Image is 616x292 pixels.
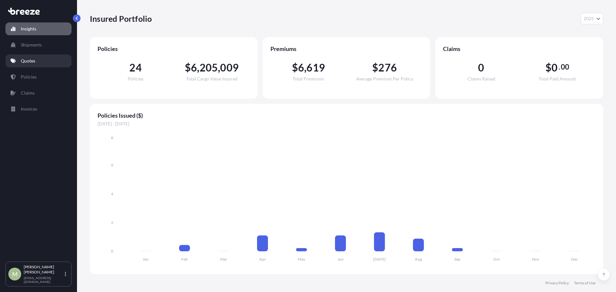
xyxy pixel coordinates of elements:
[111,220,113,225] tspan: 2
[581,13,603,24] button: Year Selector
[493,257,500,262] tspan: Oct
[306,63,325,73] span: 619
[128,77,143,81] span: Policies
[571,257,578,262] tspan: Dec
[298,63,304,73] span: 6
[5,103,72,115] a: Invoices
[185,63,191,73] span: $
[574,280,595,286] a: Terms of Use
[545,280,569,286] a: Privacy Policy
[304,63,306,73] span: ,
[467,77,495,81] span: Claims Raised
[181,257,188,262] tspan: Feb
[454,257,460,262] tspan: Sep
[90,13,152,24] p: Insured Portfolio
[24,264,64,275] p: [PERSON_NAME] [PERSON_NAME]
[24,276,64,284] p: [EMAIL_ADDRESS][DOMAIN_NAME]
[5,71,72,83] a: Policies
[21,26,36,32] p: Insights
[12,271,18,277] span: M
[298,257,305,262] tspan: May
[356,77,413,81] span: Average Premium Per Policy
[143,257,149,262] tspan: Jan
[532,257,539,262] tspan: Nov
[292,63,298,73] span: $
[478,63,484,73] span: 0
[561,64,569,70] span: 00
[218,63,220,73] span: ,
[111,163,113,167] tspan: 6
[220,257,227,262] tspan: Mar
[545,63,552,73] span: $
[552,63,558,73] span: 0
[21,42,42,48] p: Shipments
[259,257,266,262] tspan: Apr
[293,77,324,81] span: Total Premiums
[111,135,113,140] tspan: 8
[559,64,560,70] span: .
[98,112,595,119] span: Policies Issued ($)
[539,77,576,81] span: Total Paid Amount
[5,22,72,35] a: Insights
[378,63,397,73] span: 276
[220,63,239,73] span: 009
[5,87,72,99] a: Claims
[197,63,199,73] span: ,
[21,58,35,64] p: Quotes
[186,77,237,81] span: Total Cargo Value Insured
[5,54,72,67] a: Quotes
[270,45,423,53] span: Premiums
[191,63,197,73] span: 6
[584,15,594,22] span: 2025
[98,121,595,127] span: [DATE] - [DATE]
[372,63,378,73] span: $
[200,63,218,73] span: 205
[129,63,141,73] span: 24
[21,106,37,112] p: Invoices
[338,257,344,262] tspan: Jun
[443,45,595,53] span: Claims
[111,191,113,196] tspan: 4
[5,38,72,51] a: Shipments
[373,257,386,262] tspan: [DATE]
[21,90,35,96] p: Claims
[98,45,250,53] span: Policies
[415,257,422,262] tspan: Aug
[21,74,37,80] p: Policies
[111,249,113,254] tspan: 0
